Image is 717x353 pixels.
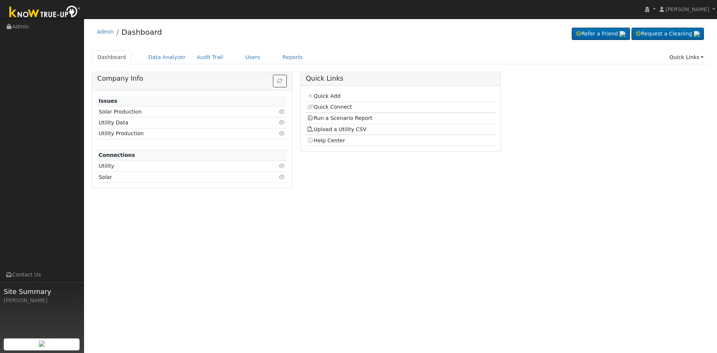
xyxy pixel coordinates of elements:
img: retrieve [694,31,700,37]
a: Audit Trail [191,50,229,64]
a: Refer a Friend [572,28,630,40]
i: Click to view [279,174,286,180]
td: Utility [97,161,256,171]
h5: Company Info [97,75,287,83]
a: Reports [277,50,308,64]
a: Quick Add [307,93,340,99]
img: retrieve [620,31,626,37]
a: Data Analyzer [143,50,191,64]
td: Solar Production [97,106,256,117]
td: Utility Production [97,128,256,139]
td: Utility Data [97,117,256,128]
i: Click to view [279,109,286,114]
img: Know True-Up [6,4,84,21]
a: Users [240,50,266,64]
a: Admin [97,29,114,35]
a: Quick Links [664,50,709,64]
strong: Connections [99,152,135,158]
span: Site Summary [4,287,80,297]
i: Click to view [279,131,286,136]
a: Upload a Utility CSV [307,126,366,132]
a: Dashboard [121,28,162,37]
a: Run a Scenario Report [307,115,372,121]
a: Quick Connect [307,104,352,110]
a: Help Center [307,137,345,143]
a: Dashboard [92,50,132,64]
a: Request a Cleaning [631,28,704,40]
div: [PERSON_NAME] [4,297,80,304]
i: Click to view [279,163,286,168]
strong: Issues [99,98,117,104]
td: Solar [97,172,256,183]
i: Click to view [279,120,286,125]
span: [PERSON_NAME] [665,6,709,12]
img: retrieve [39,341,45,347]
h5: Quick Links [306,75,495,83]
